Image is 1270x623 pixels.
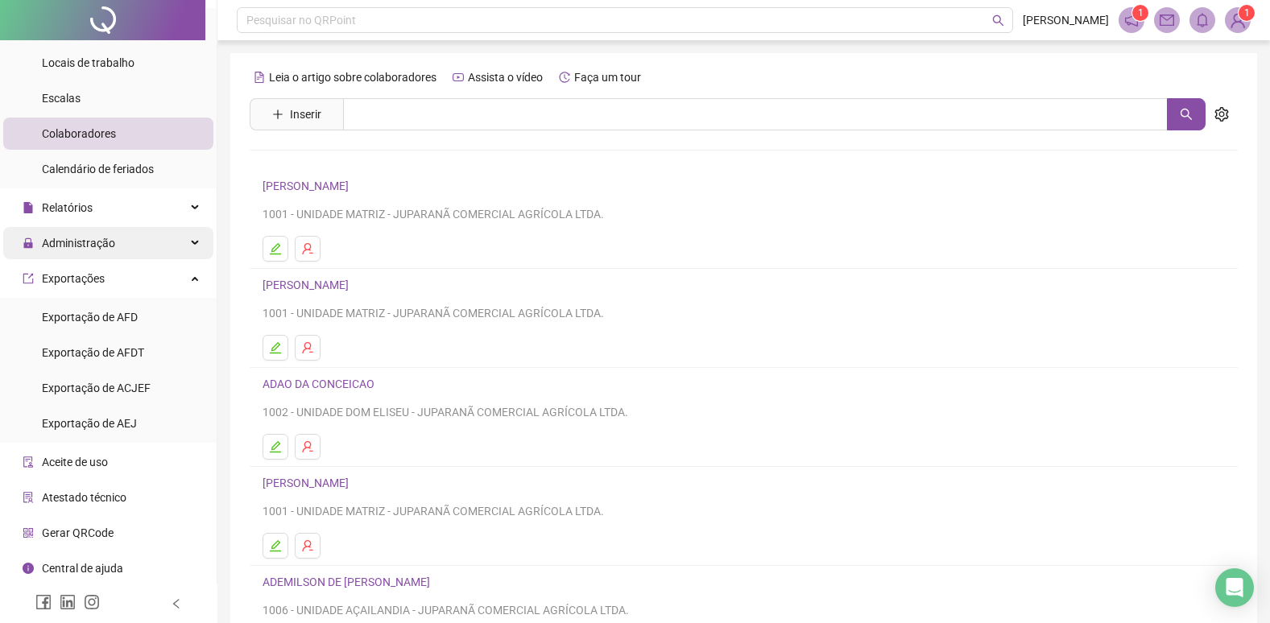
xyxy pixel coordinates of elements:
[42,237,115,250] span: Administração
[23,456,34,468] span: audit
[301,539,314,552] span: user-delete
[290,105,321,123] span: Inserir
[1124,13,1139,27] span: notification
[1215,568,1254,607] div: Open Intercom Messenger
[269,242,282,255] span: edit
[263,576,435,588] a: ADEMILSON DE [PERSON_NAME]
[269,341,282,354] span: edit
[263,601,1225,619] div: 1006 - UNIDADE AÇAILANDIA - JUPARANÃ COMERCIAL AGRÍCOLA LTDA.
[263,502,1225,520] div: 1001 - UNIDADE MATRIZ - JUPARANÃ COMERCIAL AGRÍCOLA LTDA.
[1138,7,1144,19] span: 1
[42,491,126,504] span: Atestado técnico
[42,526,114,539] span: Gerar QRCode
[42,92,81,105] span: Escalas
[42,382,151,394] span: Exportação de ACJEF
[1180,108,1193,121] span: search
[1160,13,1174,27] span: mail
[42,127,116,140] span: Colaboradores
[23,527,34,538] span: qrcode
[23,563,34,574] span: info-circle
[42,346,144,359] span: Exportação de AFDT
[23,492,34,503] span: solution
[42,163,154,175] span: Calendário de feriados
[263,477,354,489] a: [PERSON_NAME]
[23,237,34,249] span: lock
[992,14,1004,27] span: search
[171,598,182,609] span: left
[263,378,379,390] a: ADAO DA CONCEICAO
[23,202,34,213] span: file
[301,440,314,453] span: user-delete
[263,179,354,192] a: [PERSON_NAME]
[468,71,543,84] span: Assista o vídeo
[84,594,100,610] span: instagram
[254,72,265,83] span: file-text
[23,273,34,284] span: export
[42,201,93,214] span: Relatórios
[263,304,1225,322] div: 1001 - UNIDADE MATRIZ - JUPARANÃ COMERCIAL AGRÍCOLA LTDA.
[60,594,76,610] span: linkedin
[1226,8,1250,32] img: 85736
[263,403,1225,421] div: 1002 - UNIDADE DOM ELISEU - JUPARANÃ COMERCIAL AGRÍCOLA LTDA.
[259,101,334,127] button: Inserir
[269,440,282,453] span: edit
[1023,11,1109,29] span: [PERSON_NAME]
[42,417,137,430] span: Exportação de AEJ
[272,109,283,120] span: plus
[1195,13,1210,27] span: bell
[42,456,108,468] span: Aceite de uso
[42,311,138,324] span: Exportação de AFD
[574,71,641,84] span: Faça um tour
[35,594,52,610] span: facebook
[263,205,1225,223] div: 1001 - UNIDADE MATRIZ - JUPARANÃ COMERCIAL AGRÍCOLA LTDA.
[559,72,570,83] span: history
[301,341,314,354] span: user-delete
[42,56,134,69] span: Locais de trabalho
[269,71,436,84] span: Leia o artigo sobre colaboradores
[1214,107,1229,122] span: setting
[1244,7,1250,19] span: 1
[1239,5,1255,21] sup: Atualize o seu contato no menu Meus Dados
[263,278,354,291] a: [PERSON_NAME]
[42,562,123,575] span: Central de ajuda
[301,242,314,255] span: user-delete
[269,539,282,552] span: edit
[1132,5,1148,21] sup: 1
[453,72,464,83] span: youtube
[42,272,105,285] span: Exportações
